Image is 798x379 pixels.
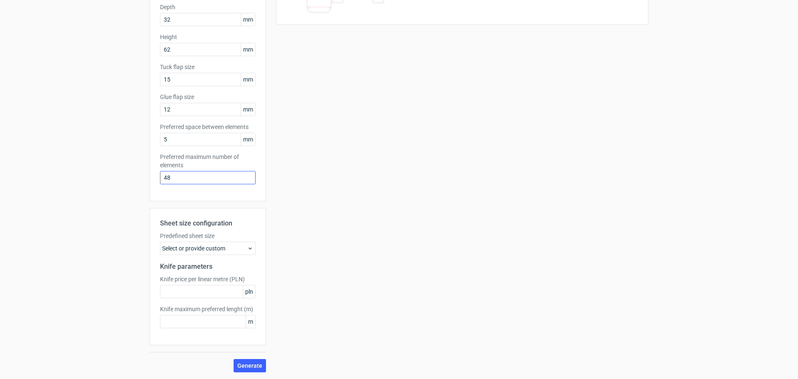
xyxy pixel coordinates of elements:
[160,262,256,272] h2: Knife parameters
[160,242,256,255] div: Select or provide custom
[160,93,256,101] label: Glue flap size
[241,133,255,146] span: mm
[241,43,255,56] span: mm
[237,363,262,369] span: Generate
[241,73,255,86] span: mm
[160,33,256,41] label: Height
[160,123,256,131] label: Preferred space between elements
[246,315,255,328] span: m
[160,63,256,71] label: Tuck flap size
[241,13,255,26] span: mm
[160,3,256,11] label: Depth
[241,103,255,116] span: mm
[160,218,256,228] h2: Sheet size configuration
[160,153,256,169] label: Preferred maximum number of elements
[160,305,256,313] label: Knife maximum preferred lenght (m)
[243,285,255,298] span: pln
[160,232,256,240] label: Predefined sheet size
[234,359,266,372] button: Generate
[160,275,256,283] label: Knife price per linear metre (PLN)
